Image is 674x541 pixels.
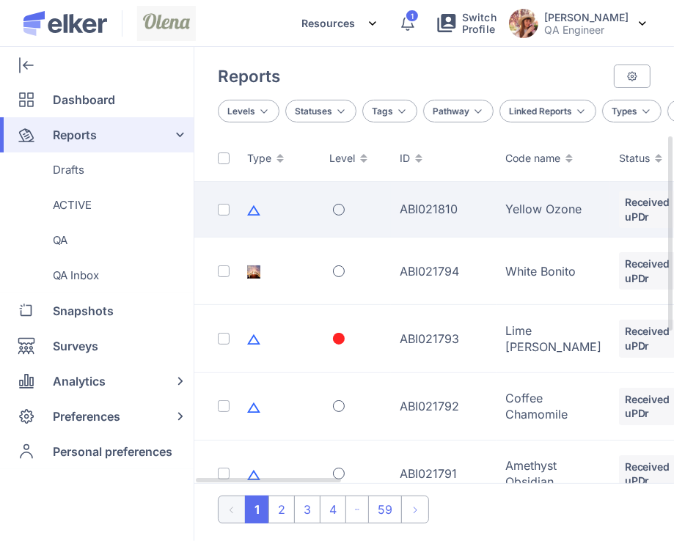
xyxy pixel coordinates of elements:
div: White Bonito [505,263,601,279]
div: Level [329,151,382,166]
span: Statuses [295,106,332,117]
span: Linked Reports [509,106,572,117]
li: page 59 [368,496,402,523]
div: Coffee Chamomile [505,390,601,423]
span: Drafts [53,152,84,188]
img: Screenshot_2024-07-24_at_11%282%29.53.03.png [137,6,196,41]
span: Tags [372,106,393,117]
button: Pathway [423,100,494,122]
span: Preferences [53,399,120,434]
img: svg%3e [367,18,378,29]
span: Received uPDr [625,324,670,353]
li: Next 3 pages [345,496,369,523]
div: Code name [505,151,601,166]
button: Go to previous page [218,496,246,523]
span: Received uPDr [625,195,670,224]
span: Received uPDr [625,392,670,421]
h4: Reports [218,66,280,86]
img: icon [247,401,260,414]
span: QA [53,223,67,258]
span: Pathway [433,106,469,117]
img: icon [247,333,260,346]
div: Lime [PERSON_NAME] [505,323,601,356]
button: Go to next page [401,496,429,523]
div: Yellow Ozone [505,201,601,217]
li: page 3 [294,496,320,523]
li: page 2 [268,496,295,523]
div: Type [247,151,312,166]
span: QA Inbox [53,258,99,293]
div: ABI021791 [400,465,488,482]
button: Types [602,100,662,122]
div: ABI021792 [400,398,488,414]
div: ID [400,151,488,166]
h5: Olena Berdnyk [544,11,629,23]
span: Personal preferences [53,434,172,469]
img: svg%3e [626,70,638,82]
span: Reports [53,117,97,152]
img: icon [247,468,260,482]
div: ABI021794 [400,263,488,279]
div: Amethyst Obsidian [505,457,601,490]
span: Analytics [53,364,106,399]
span: Received uPDr [625,257,670,285]
div: Resources [301,9,378,38]
span: Switch Profile [462,12,497,35]
img: icon [247,265,260,279]
span: ACTIVE [53,188,92,223]
span: Dashboard [53,82,115,117]
img: Elker [23,11,107,36]
button: Statuses [285,100,356,122]
li: page 1 [245,496,269,523]
img: avatar [509,9,538,38]
span: Types [612,106,637,117]
img: icon [247,204,260,217]
span: Received uPDr [625,460,670,488]
button: Levels [218,100,279,122]
button: Tags [362,100,417,122]
button: Linked Reports [499,100,596,122]
span: Snapshots [53,293,114,328]
li: page 4 [320,496,346,523]
span: 1 [411,12,414,20]
span: Surveys [53,328,98,364]
div: ABI021793 [400,331,488,347]
div: ABI021810 [400,201,488,217]
img: svg%3e [639,21,646,26]
p: QA Engineer [544,23,629,36]
span: Levels [227,106,255,117]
